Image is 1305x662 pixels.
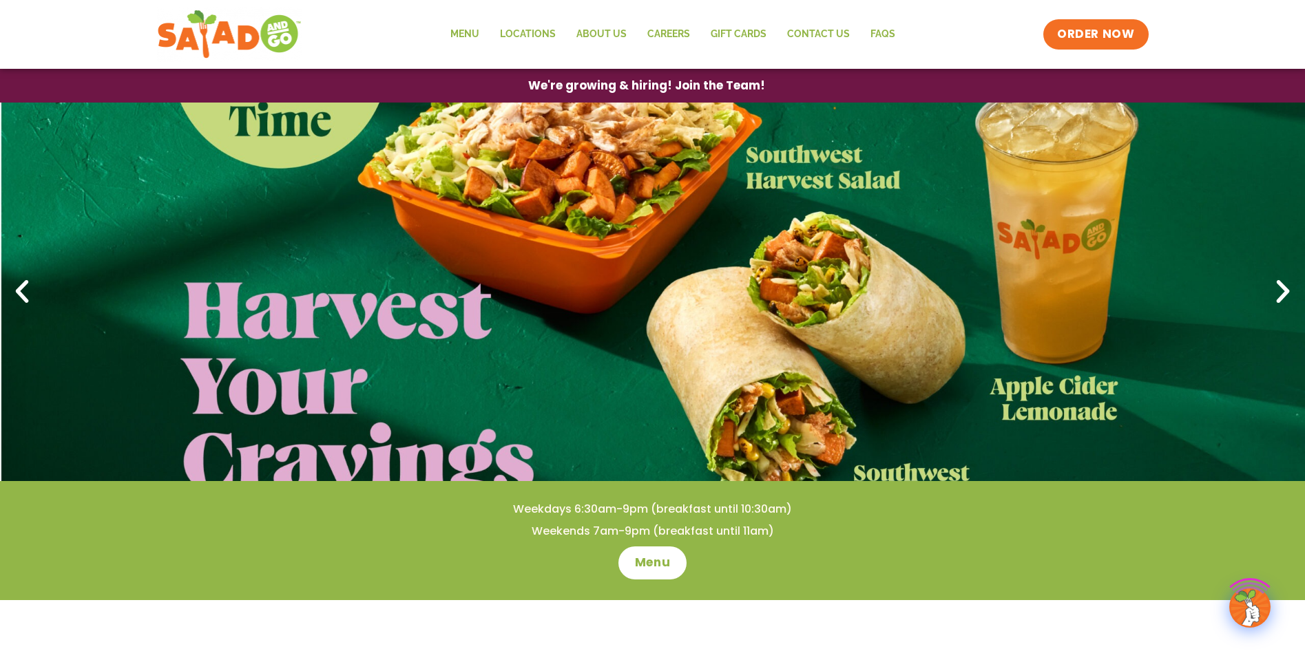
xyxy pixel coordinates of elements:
a: About Us [566,19,637,50]
img: new-SAG-logo-768×292 [157,7,302,62]
a: Contact Us [777,19,860,50]
span: We're growing & hiring! Join the Team! [528,80,765,92]
a: We're growing & hiring! Join the Team! [508,70,786,102]
span: ORDER NOW [1057,26,1134,43]
h4: Weekends 7am-9pm (breakfast until 11am) [28,524,1277,539]
span: Menu [635,555,670,571]
nav: Menu [440,19,906,50]
a: Menu [440,19,490,50]
a: Careers [637,19,700,50]
a: FAQs [860,19,906,50]
a: GIFT CARDS [700,19,777,50]
a: ORDER NOW [1043,19,1148,50]
a: Menu [618,546,687,579]
a: Locations [490,19,566,50]
h4: Weekdays 6:30am-9pm (breakfast until 10:30am) [28,502,1277,517]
